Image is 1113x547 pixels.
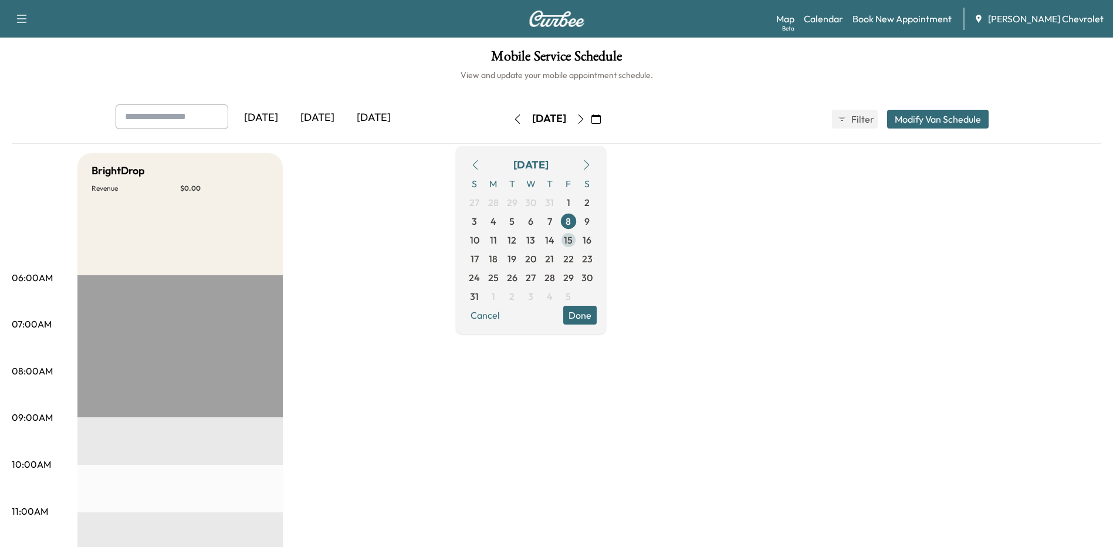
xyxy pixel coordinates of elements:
[528,214,533,228] span: 6
[566,289,571,303] span: 5
[525,195,536,210] span: 30
[528,289,533,303] span: 3
[563,252,574,266] span: 22
[12,69,1101,81] h6: View and update your mobile appointment schedule.
[12,49,1101,69] h1: Mobile Service Schedule
[508,252,516,266] span: 19
[782,24,794,33] div: Beta
[559,174,578,193] span: F
[563,271,574,285] span: 29
[12,271,53,285] p: 06:00AM
[852,12,952,26] a: Book New Appointment
[472,214,477,228] span: 3
[851,112,872,126] span: Filter
[469,195,479,210] span: 27
[776,12,794,26] a: MapBeta
[490,233,497,247] span: 11
[522,174,540,193] span: W
[584,195,590,210] span: 2
[566,214,571,228] span: 8
[526,233,535,247] span: 13
[804,12,843,26] a: Calendar
[503,174,522,193] span: T
[832,110,878,129] button: Filter
[469,271,480,285] span: 24
[578,174,597,193] span: S
[465,174,484,193] span: S
[564,233,573,247] span: 15
[12,317,52,331] p: 07:00AM
[490,214,496,228] span: 4
[12,457,51,471] p: 10:00AM
[492,289,495,303] span: 1
[545,252,554,266] span: 21
[508,233,516,247] span: 12
[507,271,517,285] span: 26
[509,214,515,228] span: 5
[540,174,559,193] span: T
[488,195,499,210] span: 28
[92,184,180,193] p: Revenue
[489,252,498,266] span: 18
[509,289,515,303] span: 2
[563,306,597,325] button: Done
[545,195,554,210] span: 31
[346,104,402,131] div: [DATE]
[547,289,553,303] span: 4
[488,271,499,285] span: 25
[544,271,555,285] span: 28
[532,112,566,126] div: [DATE]
[545,233,554,247] span: 14
[584,214,590,228] span: 9
[470,289,479,303] span: 31
[507,195,517,210] span: 29
[567,195,570,210] span: 1
[581,271,593,285] span: 30
[12,504,48,518] p: 11:00AM
[582,252,593,266] span: 23
[289,104,346,131] div: [DATE]
[887,110,989,129] button: Modify Van Schedule
[470,233,479,247] span: 10
[547,214,552,228] span: 7
[180,184,269,193] p: $ 0.00
[465,306,505,325] button: Cancel
[12,364,53,378] p: 08:00AM
[525,252,536,266] span: 20
[583,233,591,247] span: 16
[12,410,53,424] p: 09:00AM
[988,12,1104,26] span: [PERSON_NAME] Chevrolet
[513,157,549,173] div: [DATE]
[526,271,536,285] span: 27
[529,11,585,27] img: Curbee Logo
[484,174,503,193] span: M
[471,252,479,266] span: 17
[92,163,145,179] h5: BrightDrop
[233,104,289,131] div: [DATE]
